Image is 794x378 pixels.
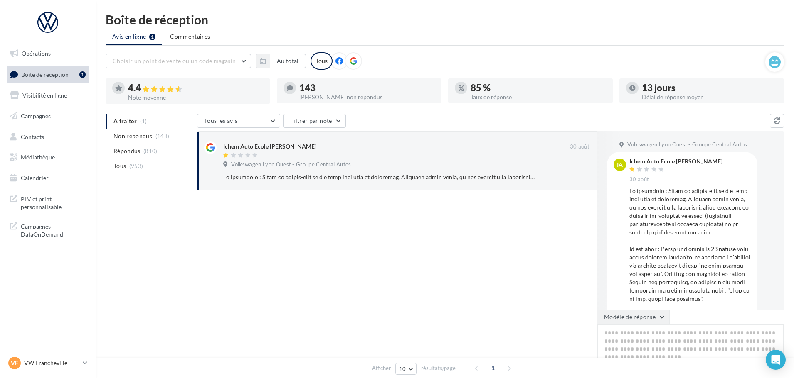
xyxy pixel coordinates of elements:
div: Taux de réponse [471,94,606,100]
span: 30 août [570,143,589,151]
span: Tous [113,162,126,170]
a: Médiathèque [5,149,91,166]
span: IA [617,161,623,169]
a: Boîte de réception1 [5,66,91,83]
p: VW Francheville [24,359,79,367]
div: 143 [299,83,435,93]
div: Ichem Auto Ecole [PERSON_NAME] [223,142,316,151]
a: Contacts [5,128,91,146]
button: Tous les avis [197,114,280,128]
span: 1 [486,361,500,375]
span: Répondus [113,147,141,155]
span: Visibilité en ligne [22,92,67,99]
button: Au total [256,54,306,68]
div: Délai de réponse moyen [642,94,777,100]
button: Choisir un point de vente ou un code magasin [106,54,251,68]
span: Commentaires [170,32,210,41]
div: Tous [311,52,333,70]
div: 1 [79,71,86,78]
a: Campagnes [5,107,91,125]
span: (810) [143,148,158,154]
span: Choisir un point de vente ou un code magasin [113,57,236,64]
span: Contacts [21,133,44,140]
div: Boîte de réception [106,13,784,26]
span: (143) [155,133,170,139]
span: Opérations [22,50,51,57]
button: Filtrer par note [283,114,346,128]
span: Campagnes DataOnDemand [21,221,86,239]
div: 13 jours [642,83,777,93]
div: Open Intercom Messenger [766,350,786,370]
span: Boîte de réception [21,71,69,78]
span: Calendrier [21,174,49,181]
span: résultats/page [421,364,456,372]
button: Au total [270,54,306,68]
button: Modèle de réponse [597,310,669,324]
span: 30 août [629,176,649,183]
div: [PERSON_NAME] non répondus [299,94,435,100]
button: 10 [395,363,417,375]
span: Médiathèque [21,154,55,161]
a: Campagnes DataOnDemand [5,217,91,242]
a: VF VW Francheville [7,355,89,371]
span: Tous les avis [204,117,238,124]
span: (953) [129,163,143,169]
div: 85 % [471,83,606,93]
a: Visibilité en ligne [5,87,91,104]
span: PLV et print personnalisable [21,193,86,211]
span: 10 [399,366,406,372]
a: Opérations [5,45,91,62]
a: PLV et print personnalisable [5,190,91,215]
span: Volkswagen Lyon Ouest - Groupe Central Autos [627,141,747,149]
span: Afficher [372,364,391,372]
span: Volkswagen Lyon Ouest - Groupe Central Autos [231,161,351,168]
span: Campagnes [21,112,51,119]
span: Non répondus [113,132,152,140]
span: VF [11,359,18,367]
div: 4.4 [128,83,264,93]
div: Ichem Auto Ecole [PERSON_NAME] [629,159,722,164]
a: Calendrier [5,169,91,187]
div: Lo ipsumdolo : Sitam co adipis-elit se d e temp inci utla et doloremag. Aliquaen admin venia, qu ... [223,173,535,181]
div: Note moyenne [128,95,264,100]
